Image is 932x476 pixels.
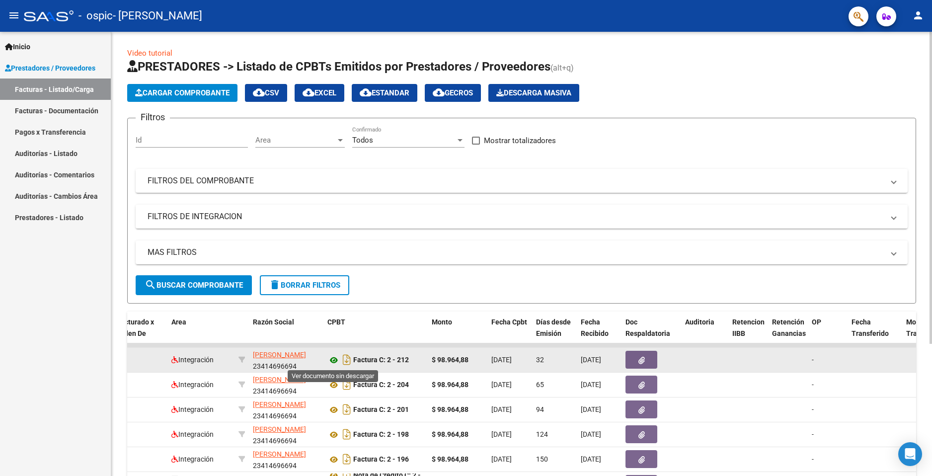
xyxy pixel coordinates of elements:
span: 32 [536,356,544,364]
datatable-header-cell: Facturado x Orden De [113,312,167,355]
span: [DATE] [491,381,512,389]
span: Cargar Comprobante [135,88,230,97]
mat-panel-title: FILTROS DE INTEGRACION [148,211,884,222]
mat-icon: person [912,9,924,21]
span: Integración [171,381,214,389]
span: Mostrar totalizadores [484,135,556,147]
span: - [812,405,814,413]
div: 23414696694 [253,399,319,420]
datatable-header-cell: Retencion IIBB [728,312,768,355]
span: Integración [171,405,214,413]
div: 23414696694 [253,349,319,370]
span: Monto [432,318,452,326]
i: Descargar documento [340,401,353,417]
span: - [812,381,814,389]
mat-icon: cloud_download [253,86,265,98]
strong: Factura C: 2 - 201 [353,406,409,414]
button: Cargar Comprobante [127,84,237,102]
strong: $ 98.964,88 [432,405,468,413]
datatable-header-cell: CPBT [323,312,428,355]
button: Borrar Filtros [260,275,349,295]
button: Gecros [425,84,481,102]
mat-icon: cloud_download [303,86,314,98]
span: [DATE] [491,405,512,413]
div: 23414696694 [253,449,319,470]
span: Gecros [433,88,473,97]
span: [DATE] [491,430,512,438]
span: [PERSON_NAME] [253,400,306,408]
span: Razón Social [253,318,294,326]
span: - [812,455,814,463]
span: Borrar Filtros [269,281,340,290]
button: Descarga Masiva [488,84,579,102]
mat-icon: menu [8,9,20,21]
span: Estandar [360,88,409,97]
span: CSV [253,88,279,97]
span: Días desde Emisión [536,318,571,337]
span: Descarga Masiva [496,88,571,97]
span: [DATE] [581,356,601,364]
div: 23414696694 [253,374,319,395]
datatable-header-cell: OP [808,312,848,355]
i: Descargar documento [340,352,353,368]
span: [DATE] [491,455,512,463]
span: Auditoria [685,318,714,326]
mat-icon: cloud_download [433,86,445,98]
span: Facturado x Orden De [117,318,154,337]
datatable-header-cell: Fecha Recibido [577,312,621,355]
span: Prestadores / Proveedores [5,63,95,74]
strong: Factura C: 2 - 212 [353,356,409,364]
span: CPBT [327,318,345,326]
mat-icon: cloud_download [360,86,372,98]
span: [DATE] [581,430,601,438]
span: [DATE] [581,455,601,463]
mat-icon: delete [269,279,281,291]
span: Integración [171,430,214,438]
span: OP [812,318,821,326]
span: [PERSON_NAME] [253,450,306,458]
datatable-header-cell: Auditoria [681,312,728,355]
span: - [812,356,814,364]
i: Descargar documento [340,451,353,467]
i: Descargar documento [340,426,353,442]
strong: $ 98.964,88 [432,356,468,364]
button: EXCEL [295,84,344,102]
span: [DATE] [581,381,601,389]
datatable-header-cell: Días desde Emisión [532,312,577,355]
strong: Factura C: 2 - 204 [353,381,409,389]
span: [DATE] [581,405,601,413]
mat-expansion-panel-header: MAS FILTROS [136,240,908,264]
datatable-header-cell: Monto [428,312,487,355]
div: Open Intercom Messenger [898,442,922,466]
span: [PERSON_NAME] [253,351,306,359]
strong: $ 98.964,88 [432,430,468,438]
datatable-header-cell: Doc Respaldatoria [621,312,681,355]
button: Buscar Comprobante [136,275,252,295]
mat-expansion-panel-header: FILTROS DEL COMPROBANTE [136,169,908,193]
h3: Filtros [136,110,170,124]
span: Area [171,318,186,326]
span: Integración [171,455,214,463]
mat-expansion-panel-header: FILTROS DE INTEGRACION [136,205,908,229]
app-download-masive: Descarga masiva de comprobantes (adjuntos) [488,84,579,102]
div: 23414696694 [253,424,319,445]
span: [DATE] [491,356,512,364]
span: 150 [536,455,548,463]
span: Integración [171,356,214,364]
span: Fecha Transferido [852,318,889,337]
span: EXCEL [303,88,336,97]
mat-icon: search [145,279,156,291]
i: Descargar documento [340,377,353,393]
span: Area [255,136,336,145]
span: Retención Ganancias [772,318,806,337]
button: CSV [245,84,287,102]
mat-panel-title: MAS FILTROS [148,247,884,258]
datatable-header-cell: Razón Social [249,312,323,355]
span: PRESTADORES -> Listado de CPBTs Emitidos por Prestadores / Proveedores [127,60,550,74]
span: Retencion IIBB [732,318,765,337]
span: [PERSON_NAME] [253,425,306,433]
span: - [812,430,814,438]
strong: $ 98.964,88 [432,381,468,389]
strong: $ 98.964,88 [432,455,468,463]
span: Fecha Cpbt [491,318,527,326]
